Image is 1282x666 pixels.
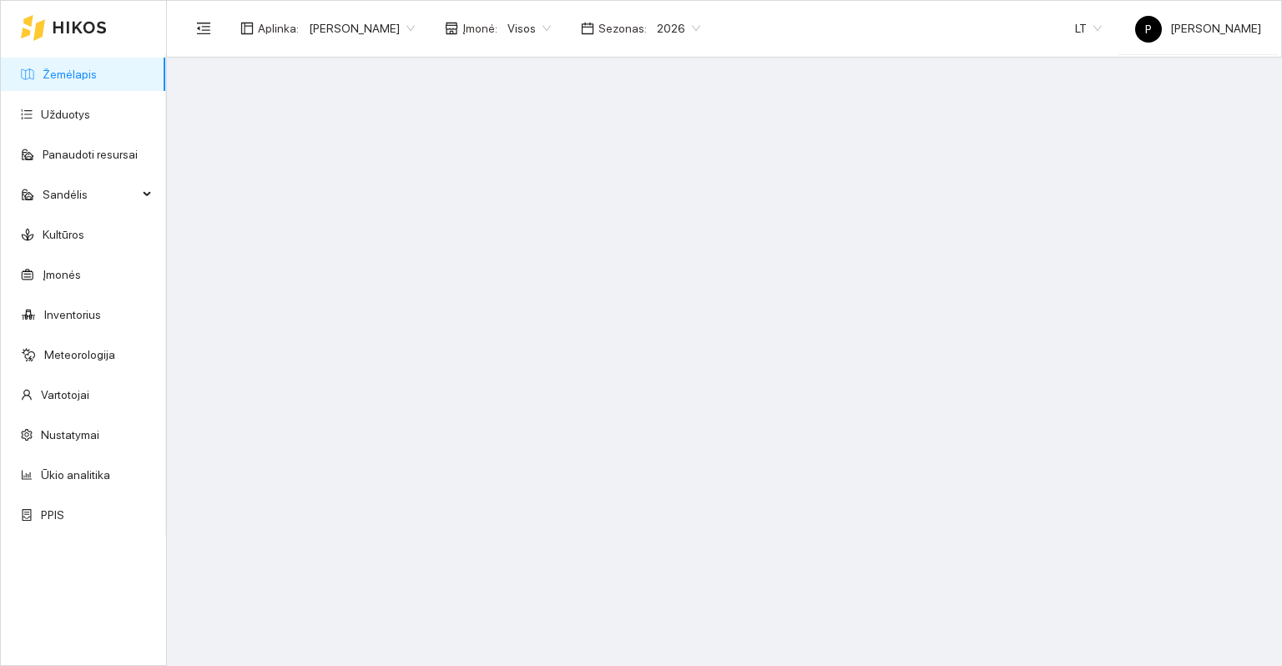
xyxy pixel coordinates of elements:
span: Sandėlis [43,178,138,211]
button: menu-fold [187,12,220,45]
a: Ūkio analitika [41,468,110,482]
a: Nustatymai [41,428,99,441]
a: Meteorologija [44,348,115,361]
span: Sezonas : [598,19,647,38]
span: Paulius [309,16,415,41]
a: PPIS [41,508,64,522]
a: Vartotojai [41,388,89,401]
a: Kultūros [43,228,84,241]
span: P [1145,16,1152,43]
a: Užduotys [41,108,90,121]
span: LT [1075,16,1102,41]
a: Inventorius [44,308,101,321]
span: layout [240,22,254,35]
a: Įmonės [43,268,81,281]
a: Panaudoti resursai [43,148,138,161]
span: Visos [507,16,551,41]
span: shop [445,22,458,35]
span: Įmonė : [462,19,497,38]
span: calendar [581,22,594,35]
span: 2026 [657,16,700,41]
span: [PERSON_NAME] [1135,22,1261,35]
span: Aplinka : [258,19,299,38]
span: menu-fold [196,21,211,36]
a: Žemėlapis [43,68,97,81]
